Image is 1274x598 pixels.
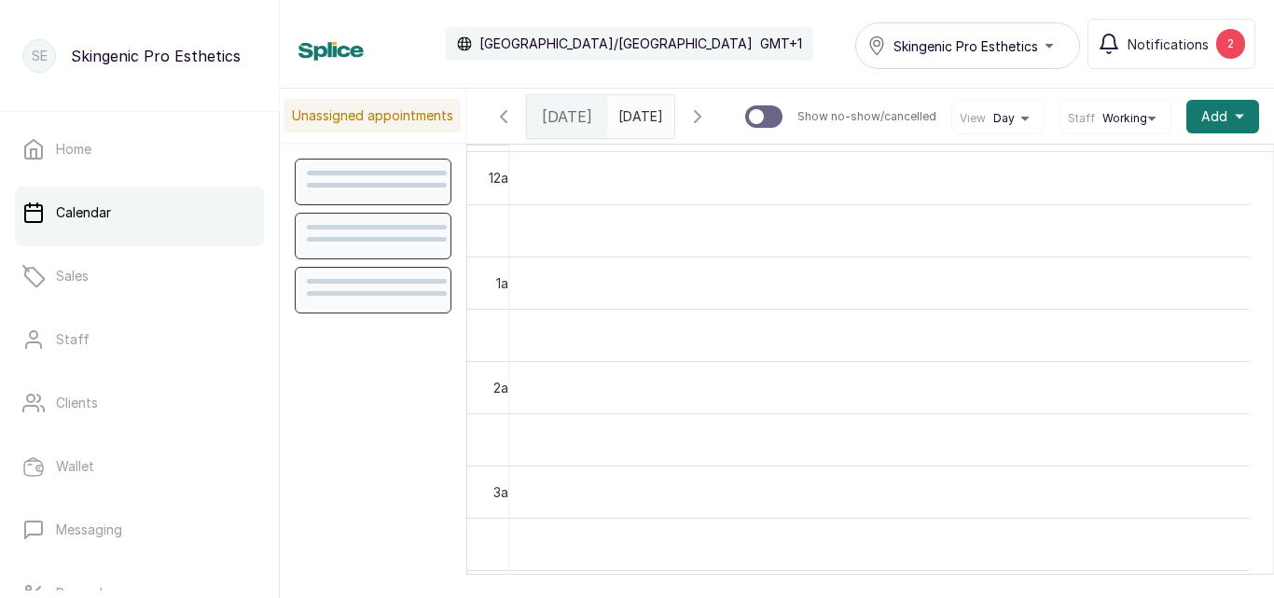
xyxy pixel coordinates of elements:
[15,187,264,239] a: Calendar
[15,377,264,429] a: Clients
[1102,111,1147,126] span: Working
[960,111,986,126] span: View
[1087,19,1255,69] button: Notifications2
[32,47,48,65] p: SE
[15,123,264,175] a: Home
[56,521,122,539] p: Messaging
[492,273,522,293] div: 1am
[490,482,522,502] div: 3am
[1128,35,1209,54] span: Notifications
[284,99,461,132] p: Unassigned appointments
[15,440,264,493] a: Wallet
[56,203,111,222] p: Calendar
[15,250,264,302] a: Sales
[71,45,241,67] p: Skingenic Pro Esthetics
[56,267,89,285] p: Sales
[56,394,98,412] p: Clients
[479,35,753,53] p: [GEOGRAPHIC_DATA]/[GEOGRAPHIC_DATA]
[893,36,1038,56] span: Skingenic Pro Esthetics
[1068,111,1095,126] span: Staff
[490,378,522,397] div: 2am
[542,105,592,128] span: [DATE]
[1216,29,1245,59] div: 2
[15,504,264,556] a: Messaging
[855,22,1080,69] button: Skingenic Pro Esthetics
[993,111,1015,126] span: Day
[15,313,264,366] a: Staff
[797,109,936,124] p: Show no-show/cancelled
[56,330,90,349] p: Staff
[1186,100,1259,133] button: Add
[485,168,522,188] div: 12am
[760,35,802,53] p: GMT+1
[1068,111,1163,126] button: StaffWorking
[960,111,1036,126] button: ViewDay
[56,140,91,159] p: Home
[1201,107,1227,126] span: Add
[527,95,607,138] div: [DATE]
[56,457,94,476] p: Wallet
